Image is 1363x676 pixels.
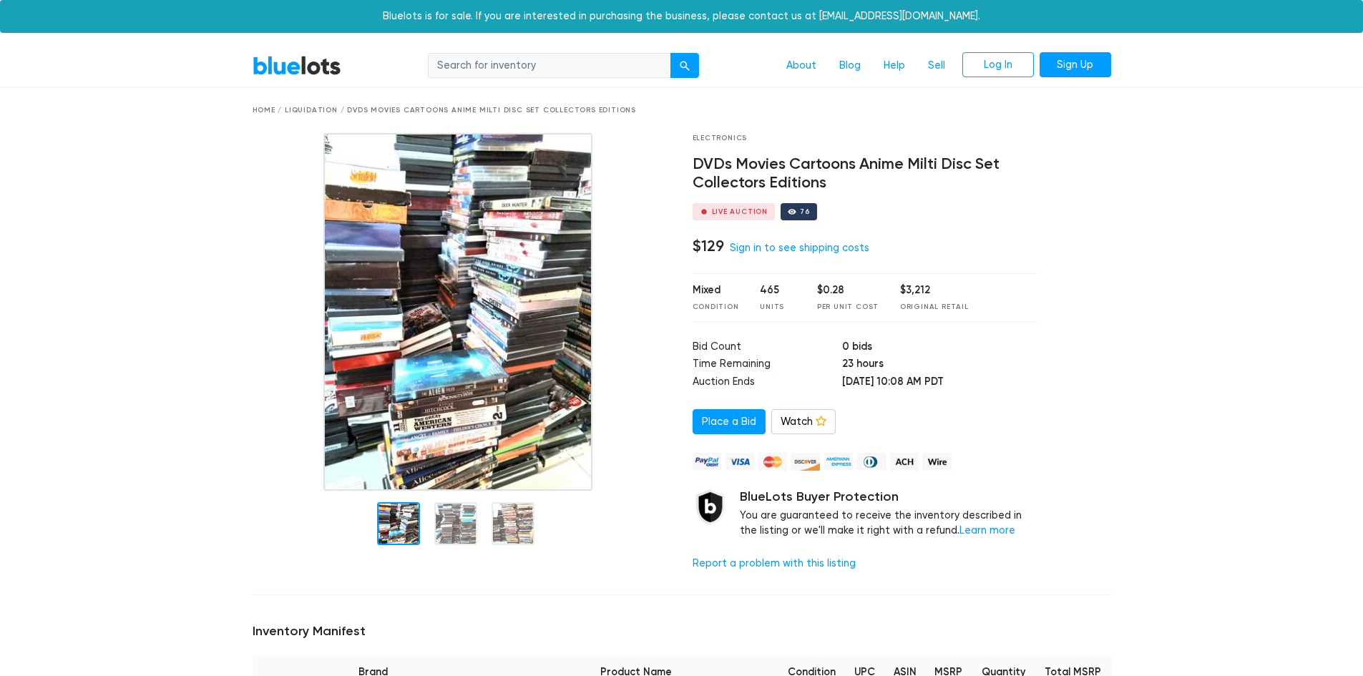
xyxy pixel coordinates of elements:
[760,283,796,298] div: 465
[760,302,796,313] div: Units
[740,489,1038,505] h5: BlueLots Buyer Protection
[842,339,1037,357] td: 0 bids
[800,208,810,215] div: 76
[962,52,1034,78] a: Log In
[712,208,768,215] div: Live Auction
[872,52,917,79] a: Help
[817,302,879,313] div: Per Unit Cost
[323,133,592,491] img: 43aa8133-870f-4235-a631-3e0a8b2a0ed7-1747253427.jpg
[693,374,843,392] td: Auction Ends
[842,356,1037,374] td: 23 hours
[693,339,843,357] td: Bid Count
[693,409,766,435] a: Place a Bid
[842,374,1037,392] td: [DATE] 10:08 AM PDT
[771,409,836,435] a: Watch
[726,453,754,471] img: visa-79caf175f036a155110d1892330093d4c38f53c55c9ec9e2c3a54a56571784bb.png
[959,524,1015,537] a: Learn more
[828,52,872,79] a: Blog
[775,52,828,79] a: About
[900,283,969,298] div: $3,212
[730,242,869,254] a: Sign in to see shipping costs
[917,52,957,79] a: Sell
[693,489,728,525] img: buyer_protection_shield-3b65640a83011c7d3ede35a8e5a80bfdfaa6a97447f0071c1475b91a4b0b3d01.png
[758,453,787,471] img: mastercard-42073d1d8d11d6635de4c079ffdb20a4f30a903dc55d1612383a1b395dd17f39.png
[1040,52,1111,78] a: Sign Up
[857,453,886,471] img: diners_club-c48f30131b33b1bb0e5d0e2dbd43a8bea4cb12cb2961413e2f4250e06c020426.png
[791,453,820,471] img: discover-82be18ecfda2d062aad2762c1ca80e2d36a4073d45c9e0ffae68cd515fbd3d32.png
[693,133,1038,144] div: Electronics
[824,453,853,471] img: american_express-ae2a9f97a040b4b41f6397f7637041a5861d5f99d0716c09922aba4e24c8547d.png
[693,453,721,471] img: paypal_credit-80455e56f6e1299e8d57f40c0dcee7b8cd4ae79b9eccbfc37e2480457ba36de9.png
[890,453,919,471] img: ach-b7992fed28a4f97f893c574229be66187b9afb3f1a8d16a4691d3d3140a8ab00.png
[693,557,856,569] a: Report a problem with this listing
[693,237,724,255] h4: $129
[693,283,739,298] div: Mixed
[693,302,739,313] div: Condition
[693,155,1038,192] h4: DVDs Movies Cartoons Anime Milti Disc Set Collectors Editions
[693,356,843,374] td: Time Remaining
[253,624,1111,640] h5: Inventory Manifest
[428,53,671,79] input: Search for inventory
[923,453,952,471] img: wire-908396882fe19aaaffefbd8e17b12f2f29708bd78693273c0e28e3a24408487f.png
[740,489,1038,539] div: You are guaranteed to receive the inventory described in the listing or we'll make it right with ...
[253,55,341,76] a: BlueLots
[900,302,969,313] div: Original Retail
[817,283,879,298] div: $0.28
[253,105,1111,116] div: Home / Liquidation / DVDs Movies Cartoons Anime Milti Disc Set Collectors Editions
